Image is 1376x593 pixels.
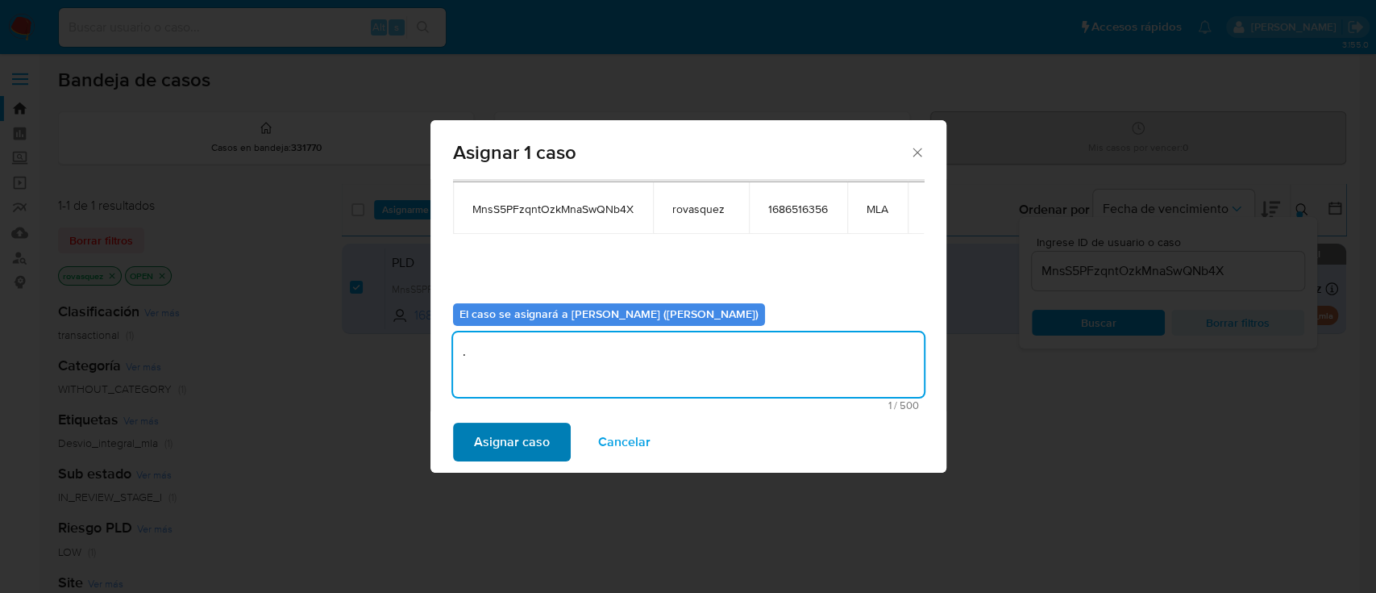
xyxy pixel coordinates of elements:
div: assign-modal [430,120,946,473]
button: Asignar caso [453,423,571,461]
span: 1686516356 [768,202,828,216]
span: rovasquez [672,202,730,216]
button: Cerrar ventana [909,144,924,159]
span: Asignar caso [474,424,550,460]
textarea: . [453,332,924,397]
span: MnsS5PFzqntOzkMnaSwQNb4X [472,202,634,216]
button: Cancelar [577,423,671,461]
span: Asignar 1 caso [453,143,910,162]
span: Máximo 500 caracteres [458,400,919,411]
span: Cancelar [598,424,651,460]
b: El caso se asignará a [PERSON_NAME] ([PERSON_NAME]) [459,306,759,322]
span: MLA [867,202,888,216]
